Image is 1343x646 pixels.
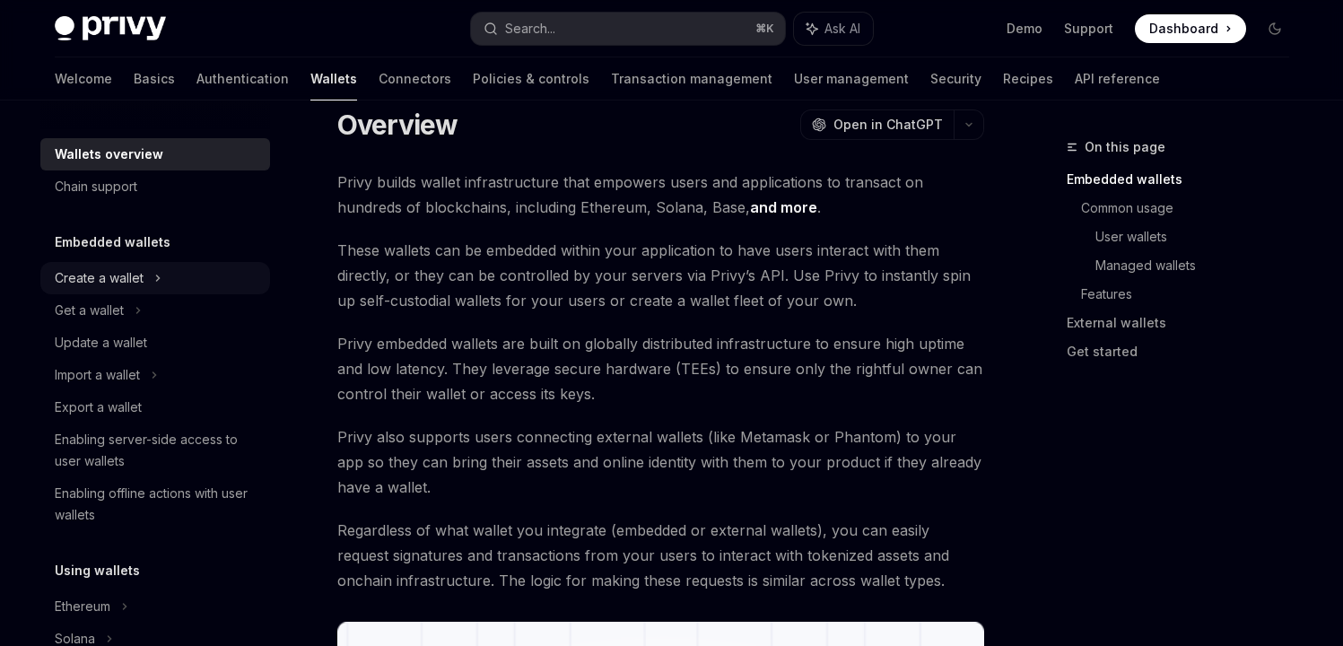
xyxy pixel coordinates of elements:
h5: Using wallets [55,560,140,581]
a: Authentication [196,57,289,100]
span: Ask AI [824,20,860,38]
a: User management [794,57,909,100]
a: Wallets [310,57,357,100]
h5: Embedded wallets [55,231,170,253]
a: Welcome [55,57,112,100]
div: Create a wallet [55,267,144,289]
a: Enabling offline actions with user wallets [40,477,270,531]
h1: Overview [337,109,458,141]
span: Open in ChatGPT [833,116,943,134]
a: External wallets [1067,309,1304,337]
a: API reference [1075,57,1160,100]
span: Privy embedded wallets are built on globally distributed infrastructure to ensure high uptime and... [337,331,984,406]
a: Basics [134,57,175,100]
button: Ask AI [794,13,873,45]
a: Demo [1007,20,1042,38]
a: Update a wallet [40,327,270,359]
span: On this page [1085,136,1165,158]
a: Get started [1067,337,1304,366]
div: Update a wallet [55,332,147,354]
span: ⌘ K [755,22,774,36]
a: User wallets [1095,223,1304,251]
a: Connectors [379,57,451,100]
span: Dashboard [1149,20,1218,38]
a: Policies & controls [473,57,589,100]
div: Ethereum [55,596,110,617]
span: Regardless of what wallet you integrate (embedded or external wallets), you can easily request si... [337,518,984,593]
img: dark logo [55,16,166,41]
a: Security [930,57,981,100]
button: Search...⌘K [471,13,785,45]
span: These wallets can be embedded within your application to have users interact with them directly, ... [337,238,984,313]
div: Search... [505,18,555,39]
div: Enabling server-side access to user wallets [55,429,259,472]
span: Privy also supports users connecting external wallets (like Metamask or Phantom) to your app so t... [337,424,984,500]
div: Export a wallet [55,397,142,418]
a: Dashboard [1135,14,1246,43]
a: Enabling server-side access to user wallets [40,423,270,477]
a: Managed wallets [1095,251,1304,280]
div: Chain support [55,176,137,197]
a: Wallets overview [40,138,270,170]
button: Open in ChatGPT [800,109,954,140]
a: and more [750,198,817,217]
a: Transaction management [611,57,772,100]
a: Embedded wallets [1067,165,1304,194]
a: Chain support [40,170,270,203]
div: Enabling offline actions with user wallets [55,483,259,526]
span: Privy builds wallet infrastructure that empowers users and applications to transact on hundreds o... [337,170,984,220]
div: Import a wallet [55,364,140,386]
a: Common usage [1081,194,1304,223]
a: Support [1064,20,1113,38]
div: Get a wallet [55,300,124,321]
button: Toggle dark mode [1260,14,1289,43]
div: Wallets overview [55,144,163,165]
a: Features [1081,280,1304,309]
a: Export a wallet [40,391,270,423]
a: Recipes [1003,57,1053,100]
